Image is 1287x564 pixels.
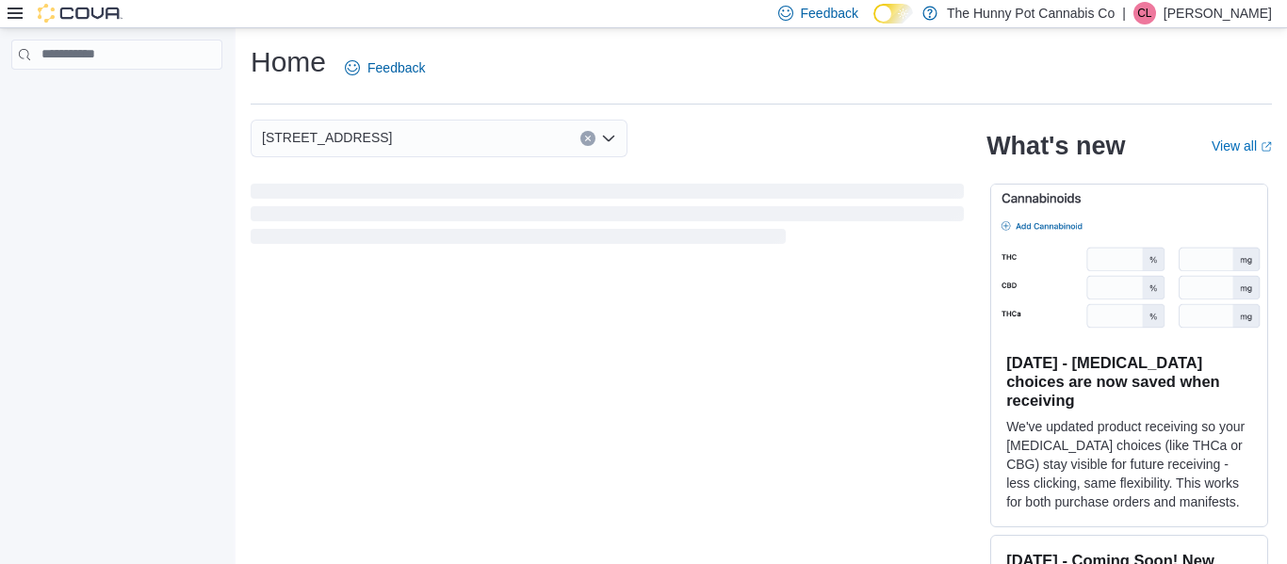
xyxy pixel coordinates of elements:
[1212,138,1272,153] a: View allExternal link
[337,49,432,87] a: Feedback
[1122,2,1126,24] p: |
[1006,353,1252,410] h3: [DATE] - [MEDICAL_DATA] choices are now saved when receiving
[986,131,1125,161] h2: What's new
[1006,417,1252,511] p: We've updated product receiving so your [MEDICAL_DATA] choices (like THCa or CBG) stay visible fo...
[1133,2,1156,24] div: Carla Larose
[251,43,326,81] h1: Home
[873,4,913,24] input: Dark Mode
[1137,2,1151,24] span: CL
[1164,2,1272,24] p: [PERSON_NAME]
[38,4,122,23] img: Cova
[367,58,425,77] span: Feedback
[580,131,595,146] button: Clear input
[251,187,964,248] span: Loading
[801,4,858,23] span: Feedback
[601,131,616,146] button: Open list of options
[947,2,1115,24] p: The Hunny Pot Cannabis Co
[262,126,392,149] span: [STREET_ADDRESS]
[1261,141,1272,153] svg: External link
[11,73,222,119] nav: Complex example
